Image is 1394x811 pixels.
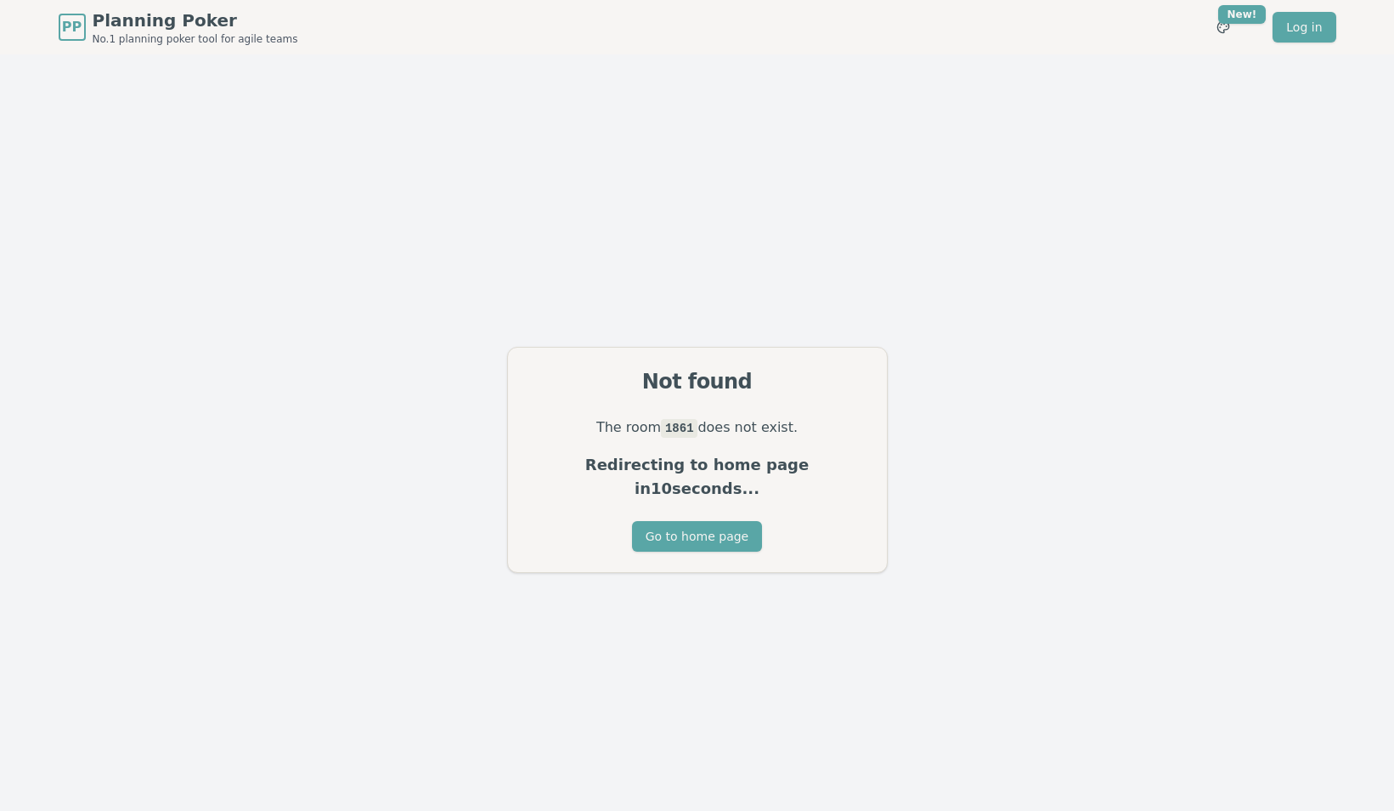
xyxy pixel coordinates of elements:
[93,9,298,32] span: Planning Poker
[59,9,298,46] a: PPPlanning PokerNo.1 planning poker tool for agile teams
[1273,12,1335,43] a: Log in
[62,17,82,37] span: PP
[1208,12,1239,43] button: New!
[632,521,762,552] button: Go to home page
[528,368,866,395] div: Not found
[1218,5,1267,24] div: New!
[528,453,866,501] p: Redirecting to home page in 10 seconds...
[93,32,298,46] span: No.1 planning poker tool for agile teams
[528,416,866,440] p: The room does not exist.
[661,419,697,438] code: 1861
